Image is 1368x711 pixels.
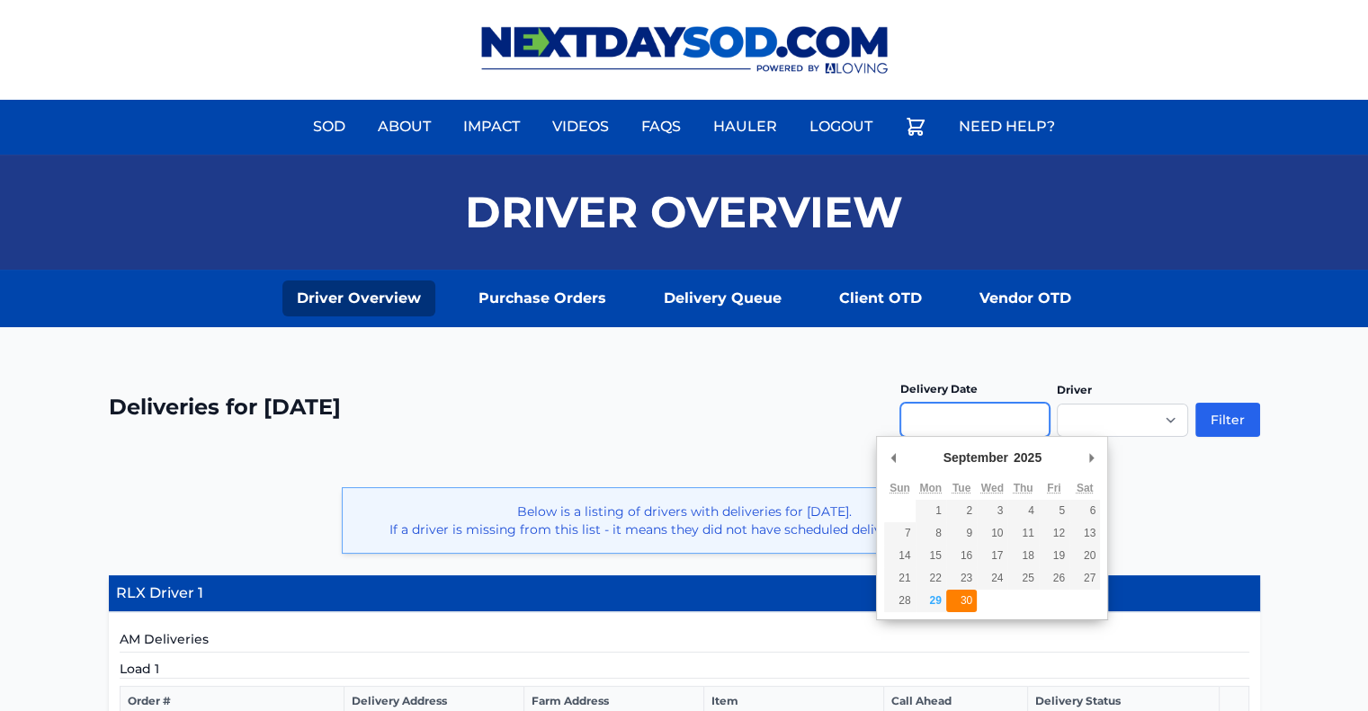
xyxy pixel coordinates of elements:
button: 15 [916,545,946,567]
a: Hauler [702,105,788,148]
abbr: Sunday [890,482,910,494]
a: About [367,105,442,148]
a: Delivery Queue [649,280,796,316]
abbr: Monday [919,482,942,494]
button: 16 [946,545,977,567]
h1: Driver Overview [465,191,903,234]
label: Driver [1057,383,1092,396]
button: Next Month [1082,444,1100,471]
abbr: Saturday [1077,482,1094,494]
button: 28 [884,590,915,612]
button: 21 [884,567,915,590]
button: 8 [916,522,946,545]
h4: RLX Driver 1 [109,575,1260,612]
button: 3 [977,500,1007,522]
a: Need Help? [948,105,1066,148]
abbr: Thursday [1014,482,1033,494]
button: Filter [1195,403,1260,437]
button: 13 [1069,522,1100,545]
a: Videos [541,105,620,148]
button: 24 [977,567,1007,590]
button: 20 [1069,545,1100,567]
button: 11 [1007,522,1038,545]
p: Below is a listing of drivers with deliveries for [DATE]. If a driver is missing from this list -... [357,502,1011,538]
abbr: Wednesday [981,482,1004,494]
a: Vendor OTD [965,280,1086,316]
h5: AM Deliveries [120,630,1249,653]
button: 22 [916,567,946,590]
button: 23 [946,567,977,590]
a: Impact [452,105,531,148]
h2: Deliveries for [DATE] [109,393,341,422]
a: FAQs [630,105,692,148]
button: 5 [1039,500,1069,522]
button: 18 [1007,545,1038,567]
abbr: Tuesday [952,482,970,494]
a: Sod [302,105,356,148]
button: 17 [977,545,1007,567]
a: Client OTD [825,280,936,316]
button: 27 [1069,567,1100,590]
a: Logout [799,105,883,148]
input: Use the arrow keys to pick a date [900,403,1050,437]
button: 9 [946,522,977,545]
button: 30 [946,590,977,612]
label: Delivery Date [900,382,978,395]
button: 7 [884,522,915,545]
button: 19 [1039,545,1069,567]
button: 14 [884,545,915,567]
a: Driver Overview [282,280,435,316]
button: 29 [916,590,946,612]
button: Previous Month [884,444,902,471]
button: 4 [1007,500,1038,522]
button: 2 [946,500,977,522]
button: 10 [977,522,1007,545]
div: September [941,444,1011,471]
abbr: Friday [1047,482,1060,494]
h5: Load 1 [120,660,1249,679]
button: 12 [1039,522,1069,545]
button: 6 [1069,500,1100,522]
div: 2025 [1011,444,1044,471]
button: 1 [916,500,946,522]
button: 26 [1039,567,1069,590]
button: 25 [1007,567,1038,590]
a: Purchase Orders [464,280,621,316]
